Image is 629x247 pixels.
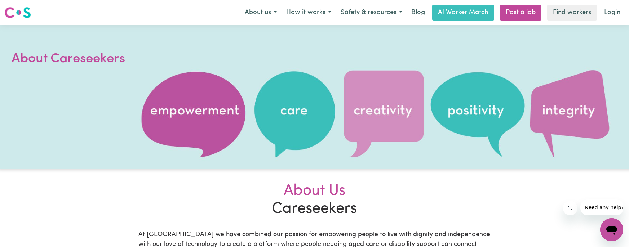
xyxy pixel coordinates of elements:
iframe: Button to launch messaging window [600,218,623,241]
button: Safety & resources [336,5,407,20]
a: Login [600,5,625,21]
a: Blog [407,5,429,21]
iframe: Close message [563,201,577,215]
a: Careseekers logo [4,4,31,21]
a: AI Worker Match [432,5,494,21]
h1: About Careseekers [12,50,185,68]
button: How it works [282,5,336,20]
button: About us [240,5,282,20]
div: About Us [139,182,491,200]
iframe: Message from company [580,199,623,215]
a: Find workers [547,5,597,21]
span: Need any help? [4,5,44,11]
img: Careseekers logo [4,6,31,19]
h2: Careseekers [134,182,495,219]
a: Post a job [500,5,541,21]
